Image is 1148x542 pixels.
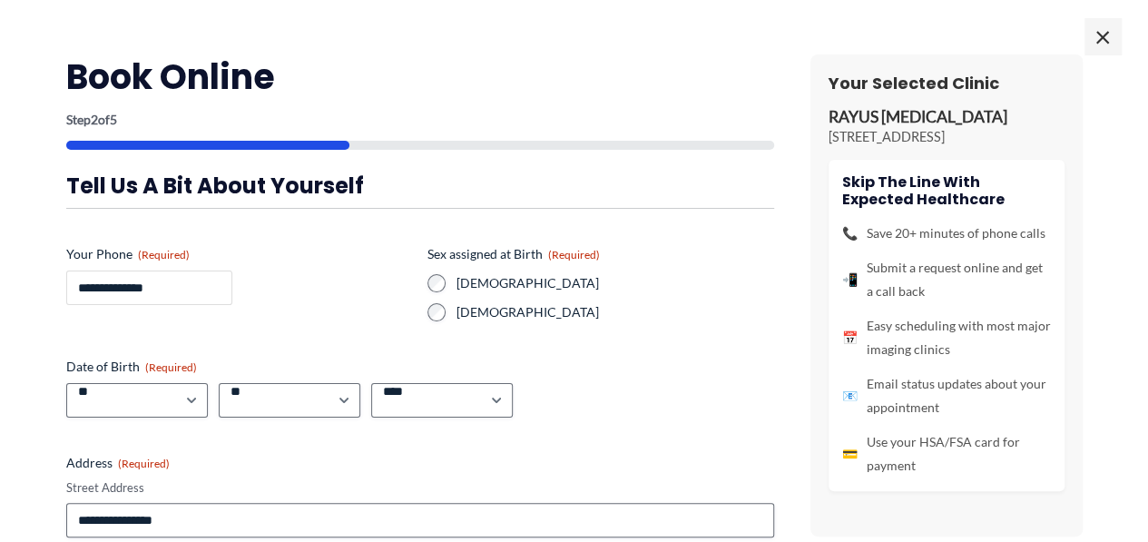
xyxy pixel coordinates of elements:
legend: Sex assigned at Birth [427,245,600,263]
label: [DEMOGRAPHIC_DATA] [456,274,774,292]
h3: Your Selected Clinic [829,73,1065,94]
p: Step of [66,113,774,126]
span: 📅 [842,326,858,350]
p: RAYUS [MEDICAL_DATA] [829,107,1065,128]
h4: Skip the line with Expected Healthcare [842,173,1051,208]
label: Your Phone [66,245,413,263]
span: 📧 [842,384,858,408]
span: 5 [110,112,117,127]
span: × [1084,18,1121,54]
h2: Book Online [66,54,774,99]
label: [DEMOGRAPHIC_DATA] [456,303,774,321]
h3: Tell us a bit about yourself [66,172,774,200]
span: 📞 [842,222,858,245]
span: (Required) [145,360,197,374]
li: Submit a request online and get a call back [842,256,1051,303]
span: (Required) [548,248,600,261]
legend: Date of Birth [66,358,197,376]
span: 2 [91,112,98,127]
span: (Required) [118,457,170,470]
span: (Required) [138,248,190,261]
span: 📲 [842,268,858,291]
li: Email status updates about your appointment [842,372,1051,419]
label: Street Address [66,479,774,497]
li: Easy scheduling with most major imaging clinics [842,314,1051,361]
span: 💳 [842,442,858,466]
legend: Address [66,454,170,472]
p: [STREET_ADDRESS] [829,128,1065,146]
li: Use your HSA/FSA card for payment [842,430,1051,478]
li: Save 20+ minutes of phone calls [842,222,1051,245]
